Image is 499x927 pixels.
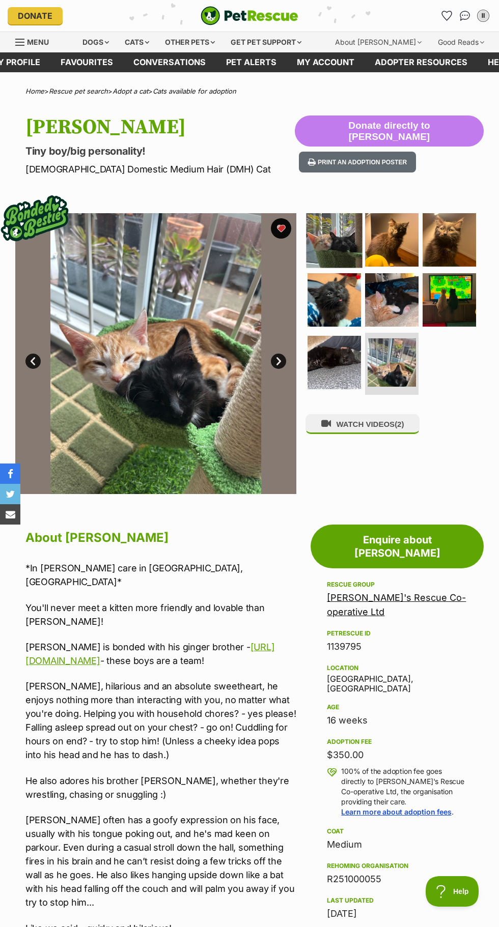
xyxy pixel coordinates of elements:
img: chat-41dd97257d64d25036548639549fe6c8038ab92f7586957e7f3b1b290dea8141.svg [460,11,470,21]
a: [PERSON_NAME]'s Rescue Co-operative Ltd [327,592,466,617]
div: Location [327,664,467,672]
p: [PERSON_NAME] often has a goofy expression on his face, usually with his tongue poking out, and h... [25,813,296,909]
p: You'll never meet a kitten more friendly and lovable than [PERSON_NAME]! [25,601,296,628]
img: Photo of Zora [423,213,476,267]
a: Donate [8,7,63,24]
a: Adopt a cat [113,87,148,95]
ul: Account quick links [438,8,491,24]
a: Cats available for adoption [153,87,236,95]
p: [PERSON_NAME] is bonded with his ginger brother - - these boys are a team! [25,640,296,668]
a: Next [271,354,286,369]
div: 16 weeks [327,713,467,728]
span: Menu [27,38,49,46]
span: (2) [395,420,404,428]
div: Medium [327,837,467,852]
div: 1139795 [327,640,467,654]
img: Photo of Zora [307,212,363,268]
a: Enquire about [PERSON_NAME] [311,525,484,568]
div: [DATE] [327,907,467,921]
div: $350.00 [327,748,467,762]
p: *In [PERSON_NAME] care in [GEOGRAPHIC_DATA], [GEOGRAPHIC_DATA]* [25,561,296,589]
div: Coat [327,827,467,835]
p: 100% of the adoption fee goes directly to [PERSON_NAME]'s Rescue Co-operative Ltd, the organisati... [341,766,467,817]
a: Adopter resources [365,52,478,72]
a: My account [287,52,365,72]
a: Pet alerts [216,52,287,72]
button: Print an adoption poster [299,152,416,172]
div: R251000055 [327,872,467,886]
img: Photo of Zora [15,213,296,494]
p: [PERSON_NAME], hilarious and an absolute sweetheart, he enjoys nothing more than interacting with... [25,679,296,762]
div: Rescue group [327,581,467,589]
a: Favourites [50,52,123,72]
a: conversations [123,52,216,72]
a: Rescue pet search [49,87,108,95]
h2: About [PERSON_NAME] [25,527,296,549]
img: Photo of Zora [368,338,416,387]
button: WATCH VIDEOS(2) [306,414,420,434]
p: Tiny boy/big personality! [25,144,295,158]
img: Photo of Zora [365,213,419,267]
a: PetRescue [201,6,298,25]
img: Photo of Zora [308,336,361,389]
div: Other pets [158,32,222,52]
button: My account [475,8,491,24]
div: Last updated [327,896,467,905]
div: Adoption fee [327,738,467,746]
a: Learn more about adoption fees [341,807,451,816]
a: Favourites [438,8,455,24]
div: [GEOGRAPHIC_DATA], [GEOGRAPHIC_DATA] [327,662,467,693]
div: Cats [118,32,156,52]
a: Prev [25,354,41,369]
div: About [PERSON_NAME] [328,32,429,52]
img: logo-cat-932fe2b9b8326f06289b0f2fb663e598f794de774fb13d1741a6617ecf9a85b4.svg [201,6,298,25]
button: Donate directly to [PERSON_NAME] [295,115,484,147]
a: Menu [15,32,56,50]
div: Rehoming organisation [327,862,467,870]
img: Photo of Zora [423,273,476,327]
img: Photo of Zora [308,273,361,327]
iframe: Help Scout Beacon - Open [426,876,479,907]
div: Age [327,703,467,711]
div: PetRescue ID [327,629,467,638]
p: He also adores his brother [PERSON_NAME], whether they're wrestling, chasing or snuggling :) [25,774,296,801]
div: ll [478,11,488,21]
div: Get pet support [224,32,309,52]
h1: [PERSON_NAME] [25,115,295,139]
button: favourite [271,218,291,239]
p: [DEMOGRAPHIC_DATA] Domestic Medium Hair (DMH) Cat [25,162,295,176]
a: Conversations [457,8,473,24]
div: Good Reads [431,32,491,52]
img: Photo of Zora [365,273,419,327]
a: Home [25,87,44,95]
div: Dogs [75,32,116,52]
